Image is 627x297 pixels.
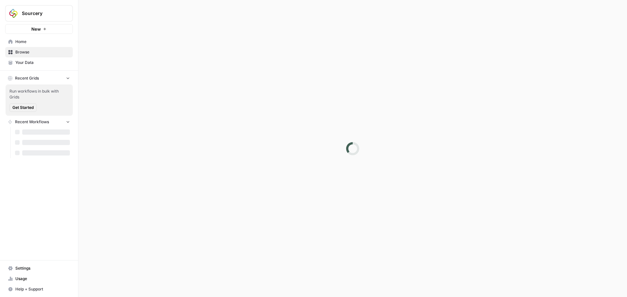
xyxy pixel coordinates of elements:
[5,47,73,57] a: Browse
[5,37,73,47] a: Home
[5,57,73,68] a: Your Data
[5,24,73,34] button: New
[15,286,70,292] span: Help + Support
[5,117,73,127] button: Recent Workflows
[5,5,73,22] button: Workspace: Sourcery
[5,284,73,294] button: Help + Support
[15,119,49,125] span: Recent Workflows
[9,88,69,100] span: Run workflows in bulk with Grids
[5,274,73,284] a: Usage
[9,103,37,112] button: Get Started
[15,265,70,271] span: Settings
[15,49,70,55] span: Browse
[12,105,34,111] span: Get Started
[15,75,39,81] span: Recent Grids
[8,7,19,19] img: Sourcery Logo
[15,39,70,45] span: Home
[15,276,70,282] span: Usage
[22,10,61,17] span: Sourcery
[5,263,73,274] a: Settings
[15,60,70,66] span: Your Data
[31,26,41,32] span: New
[5,73,73,83] button: Recent Grids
